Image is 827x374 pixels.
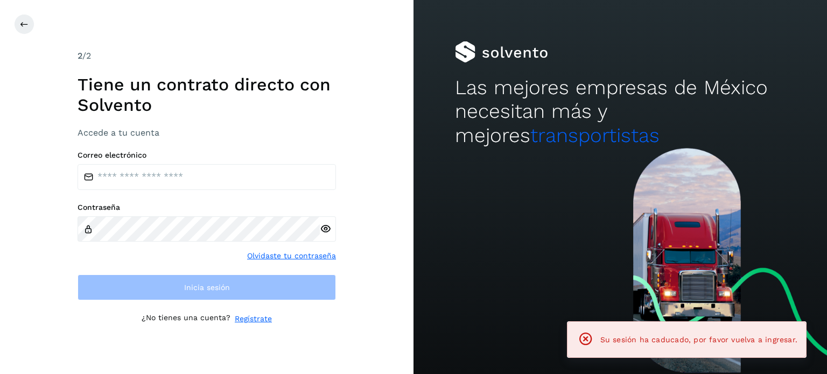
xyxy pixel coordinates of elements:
[142,313,230,324] p: ¿No tienes una cuenta?
[78,274,336,300] button: Inicia sesión
[78,74,336,116] h1: Tiene un contrato directo con Solvento
[600,335,797,344] span: Su sesión ha caducado, por favor vuelva a ingresar.
[247,250,336,262] a: Olvidaste tu contraseña
[184,284,230,291] span: Inicia sesión
[78,151,336,160] label: Correo electrónico
[78,51,82,61] span: 2
[530,124,660,147] span: transportistas
[235,313,272,324] a: Regístrate
[78,128,336,138] h3: Accede a tu cuenta
[78,203,336,212] label: Contraseña
[78,50,336,62] div: /2
[455,76,786,147] h2: Las mejores empresas de México necesitan más y mejores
